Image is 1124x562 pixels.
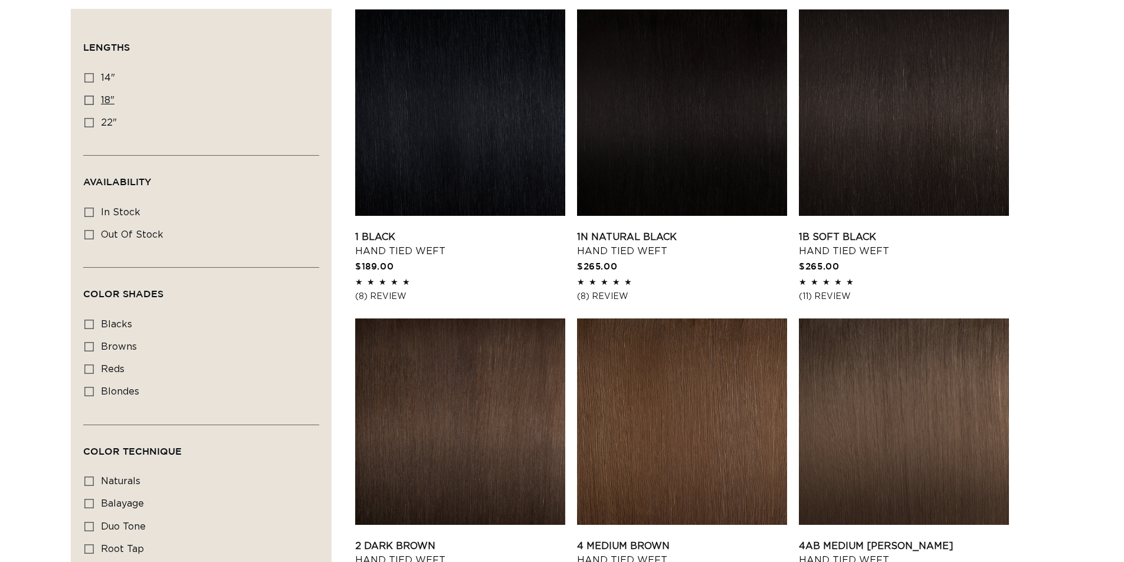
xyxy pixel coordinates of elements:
[101,522,146,531] span: duo tone
[101,544,144,554] span: root tap
[101,73,115,83] span: 14"
[101,208,140,217] span: In stock
[577,230,787,258] a: 1N Natural Black Hand Tied Weft
[83,288,163,299] span: Color Shades
[83,21,319,64] summary: Lengths (0 selected)
[83,176,151,187] span: Availability
[101,320,132,329] span: blacks
[101,230,163,239] span: Out of stock
[101,96,114,105] span: 18"
[101,476,140,486] span: naturals
[101,364,124,374] span: reds
[101,499,144,508] span: balayage
[83,156,319,198] summary: Availability (0 selected)
[83,42,130,52] span: Lengths
[101,118,117,127] span: 22"
[355,230,565,258] a: 1 Black Hand Tied Weft
[83,268,319,310] summary: Color Shades (0 selected)
[799,230,1009,258] a: 1B Soft Black Hand Tied Weft
[101,387,139,396] span: blondes
[83,425,319,468] summary: Color Technique (0 selected)
[101,342,137,351] span: browns
[83,446,182,456] span: Color Technique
